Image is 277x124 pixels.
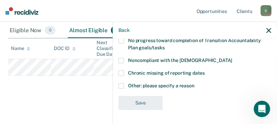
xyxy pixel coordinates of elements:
[128,83,194,88] span: Other: please specify a reason
[5,7,38,15] img: Recidiviz
[128,70,205,76] span: Chronic missing of reporting dates
[261,5,272,16] div: D
[11,46,30,51] div: Name
[97,40,134,57] div: Next Classification Due Date
[45,26,55,35] span: 0
[8,23,57,38] div: Eligible Now
[68,23,122,38] div: Almost Eligible
[111,26,121,35] span: 1
[118,27,129,33] button: Back
[254,101,270,117] iframe: Intercom live chat
[54,46,76,51] div: DOC ID
[118,96,163,110] button: Save
[128,58,232,63] span: Noncompliant with the [DEMOGRAPHIC_DATA]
